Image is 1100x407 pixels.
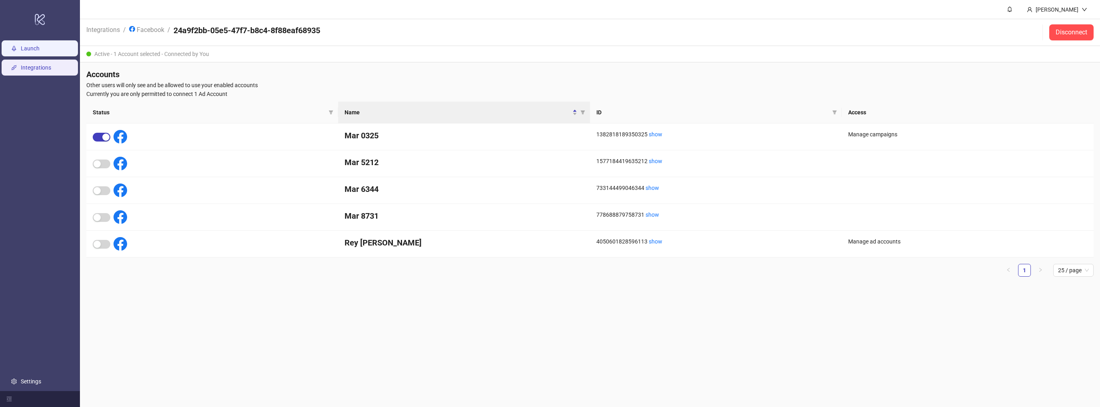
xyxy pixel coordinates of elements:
[93,108,325,117] span: Status
[649,158,662,164] a: show
[831,106,839,118] span: filter
[123,25,126,40] li: /
[86,69,1094,80] h4: Accounts
[345,108,571,117] span: Name
[1034,264,1047,277] button: right
[128,25,166,34] a: Facebook
[1018,264,1031,277] li: 1
[1032,5,1082,14] div: [PERSON_NAME]
[596,130,835,139] div: 1382818189350325
[1007,6,1012,12] span: bell
[329,110,333,115] span: filter
[1056,29,1087,36] span: Disconnect
[345,184,584,195] h4: Mar 6344
[596,237,835,246] div: 4050601828596113
[1082,7,1087,12] span: down
[1049,24,1094,40] button: Disconnect
[21,45,40,52] a: Launch
[1027,7,1032,12] span: user
[167,25,170,40] li: /
[173,25,320,36] h4: 24a9f2bb-05e5-47f7-b8c4-8f88eaf68935
[848,237,1087,246] div: Manage ad accounts
[21,378,41,385] a: Settings
[345,130,584,141] h4: Mar 0325
[85,25,122,34] a: Integrations
[86,81,1094,90] span: Other users will only see and be allowed to use your enabled accounts
[1034,264,1047,277] li: Next Page
[1006,267,1011,272] span: left
[649,131,662,138] a: show
[832,110,837,115] span: filter
[580,110,585,115] span: filter
[345,237,584,248] h4: Rey [PERSON_NAME]
[327,106,335,118] span: filter
[842,102,1094,124] th: Access
[596,157,835,166] div: 1577184419635212
[1002,264,1015,277] li: Previous Page
[579,106,587,118] span: filter
[646,211,659,218] a: show
[649,238,662,245] a: show
[1038,267,1043,272] span: right
[1018,264,1030,276] a: 1
[6,396,12,402] span: menu-fold
[338,102,590,124] th: Name
[848,130,1087,139] div: Manage campaigns
[1053,264,1094,277] div: Page Size
[345,210,584,221] h4: Mar 8731
[345,157,584,168] h4: Mar 5212
[596,184,835,192] div: 733144499046344
[646,185,659,191] a: show
[596,210,835,219] div: 778688879758731
[80,46,1100,62] div: Active - 1 Account selected - Connected by You
[21,64,51,71] a: Integrations
[1002,264,1015,277] button: left
[1058,264,1089,276] span: 25 / page
[86,90,1094,98] span: Currently you are only permitted to connect 1 Ad Account
[596,108,829,117] span: ID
